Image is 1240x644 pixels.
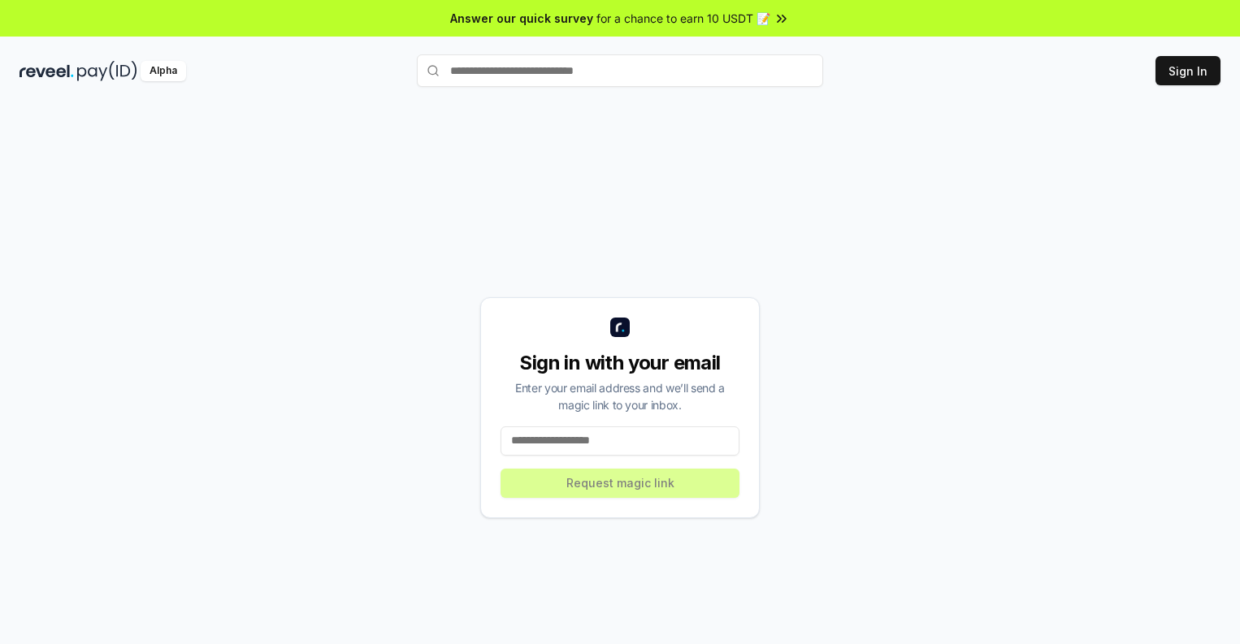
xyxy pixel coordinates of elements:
[596,10,770,27] span: for a chance to earn 10 USDT 📝
[1155,56,1220,85] button: Sign In
[77,61,137,81] img: pay_id
[450,10,593,27] span: Answer our quick survey
[610,318,630,337] img: logo_small
[20,61,74,81] img: reveel_dark
[501,379,739,413] div: Enter your email address and we’ll send a magic link to your inbox.
[501,350,739,376] div: Sign in with your email
[141,61,186,81] div: Alpha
